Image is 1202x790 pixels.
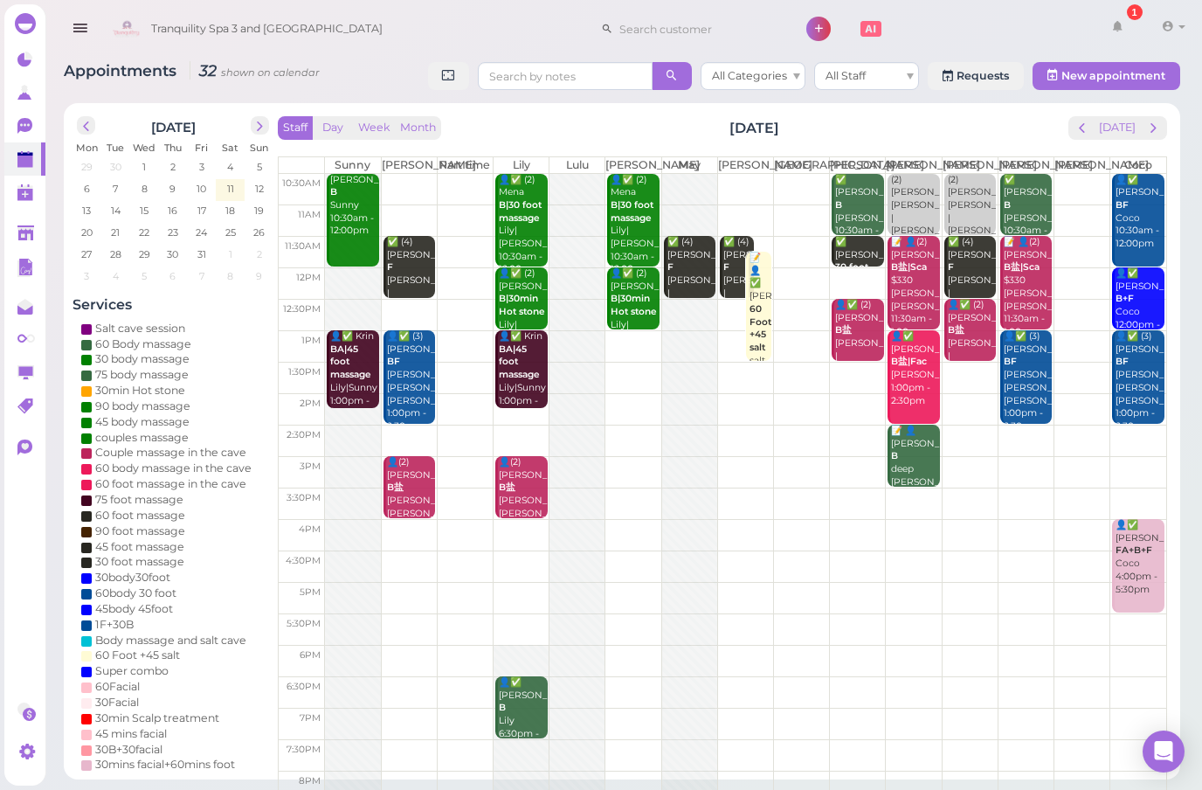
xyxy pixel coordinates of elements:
[140,181,149,197] span: 8
[137,225,151,240] span: 22
[1003,236,1053,339] div: 📝 👤(2) [PERSON_NAME] $330 [PERSON_NAME]|[PERSON_NAME] 11:30am - 1:00pm
[151,116,196,135] h2: [DATE]
[108,159,123,175] span: 30
[250,142,268,154] span: Sun
[928,62,1024,90] a: Requests
[611,293,657,317] b: B|30min Hot stone
[76,142,98,154] span: Mon
[296,272,321,283] span: 12pm
[890,330,940,407] div: 👤✅ [PERSON_NAME] [PERSON_NAME] 1:00pm - 2:30pm
[1110,157,1166,173] th: Coco
[283,303,321,315] span: 12:30pm
[330,343,371,380] b: BA|45 foot massage
[1127,4,1143,20] div: 1
[95,663,169,679] div: Super combo
[1094,116,1141,140] button: [DATE]
[252,225,266,240] span: 26
[133,142,155,154] span: Wed
[891,261,927,273] b: B盐|Sca
[947,174,997,251] div: (2) [PERSON_NAME] [PERSON_NAME] |[PERSON_NAME] 10:30am
[95,570,170,586] div: 30body30foot
[95,367,189,383] div: 75 body massage
[1115,267,1164,344] div: 👤✅ [PERSON_NAME] Coco 12:00pm - 1:00pm
[253,181,266,197] span: 12
[95,648,180,663] div: 60 Foot +45 salt
[729,118,779,138] h2: [DATE]
[834,236,884,326] div: ✅ [PERSON_NAME] [PERSON_NAME] 11:30am - 12:00pm
[717,157,773,173] th: [PERSON_NAME]
[613,15,783,43] input: Search customer
[195,181,208,197] span: 10
[712,69,787,82] span: All Categories
[499,702,506,713] b: B
[1003,330,1053,433] div: 👤✅ (3) [PERSON_NAME] [PERSON_NAME]|[PERSON_NAME]|[PERSON_NAME] 1:00pm - 2:30pm
[773,157,829,173] th: [GEOGRAPHIC_DATA]
[197,159,206,175] span: 3
[498,456,548,546] div: 👤(2) [PERSON_NAME] [PERSON_NAME]|[PERSON_NAME] 3:00pm - 4:00pm
[108,246,123,262] span: 28
[287,492,321,503] span: 3:30pm
[95,601,173,617] div: 45body 45foot
[138,203,150,218] span: 15
[667,261,674,273] b: F
[190,61,320,80] i: 32
[301,335,321,346] span: 1pm
[386,456,436,546] div: 👤(2) [PERSON_NAME] [PERSON_NAME]|[PERSON_NAME] 3:00pm - 4:00pm
[168,181,177,197] span: 9
[605,157,661,173] th: [PERSON_NAME]
[1115,174,1164,251] div: 👤✅ [PERSON_NAME] Coco 10:30am - 12:00pm
[95,695,139,710] div: 30Facial
[300,586,321,598] span: 5pm
[942,157,998,173] th: [PERSON_NAME]
[95,336,191,352] div: 60 Body massage
[835,199,842,211] b: B
[1061,69,1165,82] span: New appointment
[749,252,772,444] div: 📝 👤✅ [PERSON_NAME] salt cave first [PERSON_NAME] 11:45am - 1:30pm
[1004,261,1040,273] b: B盐|Sca
[287,429,321,440] span: 2:30pm
[165,246,180,262] span: 30
[493,157,549,173] th: Lily
[287,744,321,755] span: 7:30pm
[255,159,264,175] span: 5
[300,649,321,661] span: 6pm
[667,236,716,351] div: ✅ (4) [PERSON_NAME] [PERSON_NAME] |[PERSON_NAME]|May|[PERSON_NAME] 11:30am - 12:30pm
[1116,356,1129,367] b: BF
[891,356,927,367] b: B盐|Fac
[312,116,354,140] button: Day
[95,383,185,398] div: 30min Hot stone
[610,174,660,277] div: 👤✅ (2) Mena Lily|[PERSON_NAME] 10:30am - 12:00pm
[611,199,653,224] b: B|30 foot massage
[947,236,997,351] div: ✅ (4) [PERSON_NAME] [PERSON_NAME] |[PERSON_NAME]|May|[PERSON_NAME] 11:30am - 12:30pm
[381,157,437,173] th: [PERSON_NAME]
[286,555,321,566] span: 4:30pm
[95,445,246,461] div: Couple massage in the cave
[478,62,653,90] input: Search by notes
[95,398,190,414] div: 90 body massage
[300,461,321,472] span: 3pm
[1003,174,1053,251] div: ✅ [PERSON_NAME] [PERSON_NAME] 10:30am - 11:30am
[95,461,252,476] div: 60 body massage in the cave
[1140,116,1167,140] button: next
[835,324,852,336] b: B盐
[95,710,219,726] div: 30min Scalp treatment
[255,246,264,262] span: 2
[197,268,206,284] span: 7
[287,618,321,629] span: 5:30pm
[164,142,182,154] span: Thu
[329,330,379,420] div: 👤✅ Krin Lily|Sunny 1:00pm - 2:15pm
[95,508,185,523] div: 60 foot massage
[834,299,884,402] div: 👤✅ (2) [PERSON_NAME] [PERSON_NAME] |[PERSON_NAME] 12:30pm - 1:30pm
[299,523,321,535] span: 4pm
[499,343,540,380] b: BA|45 foot massage
[330,186,337,197] b: B
[1004,356,1017,367] b: BF
[95,523,185,539] div: 90 foot massage
[437,157,493,173] th: Part time
[95,617,134,633] div: 1F+30B
[1033,62,1180,90] button: New appointment
[890,174,940,251] div: (2) [PERSON_NAME] [PERSON_NAME] |[PERSON_NAME] 10:30am
[95,476,246,492] div: 60 foot massage in the cave
[137,246,152,262] span: 29
[107,142,124,154] span: Tue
